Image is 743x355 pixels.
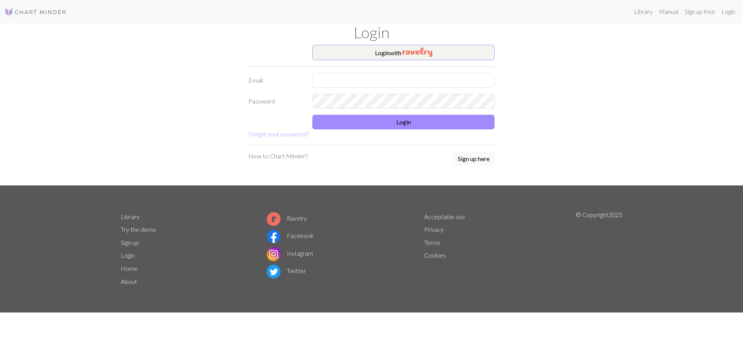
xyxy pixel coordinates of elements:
h1: Login [116,23,627,42]
img: Ravelry logo [267,212,281,226]
a: Login [121,251,135,259]
img: Instagram logo [267,247,281,261]
a: Manual [656,4,681,19]
label: Password [244,94,308,109]
a: Facebook [267,232,314,239]
a: Acceptable use [424,213,465,220]
a: Library [121,213,140,220]
a: Home [121,265,138,272]
p: © Copyright 2025 [576,210,622,288]
a: Privacy [424,226,444,233]
img: Twitter logo [267,265,281,279]
img: Ravelry [402,48,432,57]
a: Terms [424,239,440,246]
p: New to Chart Minder? [248,151,308,161]
a: Sign up [121,239,139,246]
a: Library [631,4,656,19]
a: Ravelry [267,214,307,222]
img: Logo [5,7,67,17]
button: Login [312,115,495,129]
a: Twitter [267,267,306,274]
button: Loginwith [312,45,495,60]
a: Try the demo [121,226,156,233]
a: Forgot your password? [248,130,309,138]
a: Cookies [424,251,446,259]
a: Sign up here [453,151,495,167]
button: Sign up here [453,151,495,166]
a: About [121,278,137,285]
img: Facebook logo [267,229,281,243]
a: Sign up free [681,4,718,19]
a: Instagram [267,250,313,257]
label: Email [244,73,308,88]
a: Login [718,4,738,19]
